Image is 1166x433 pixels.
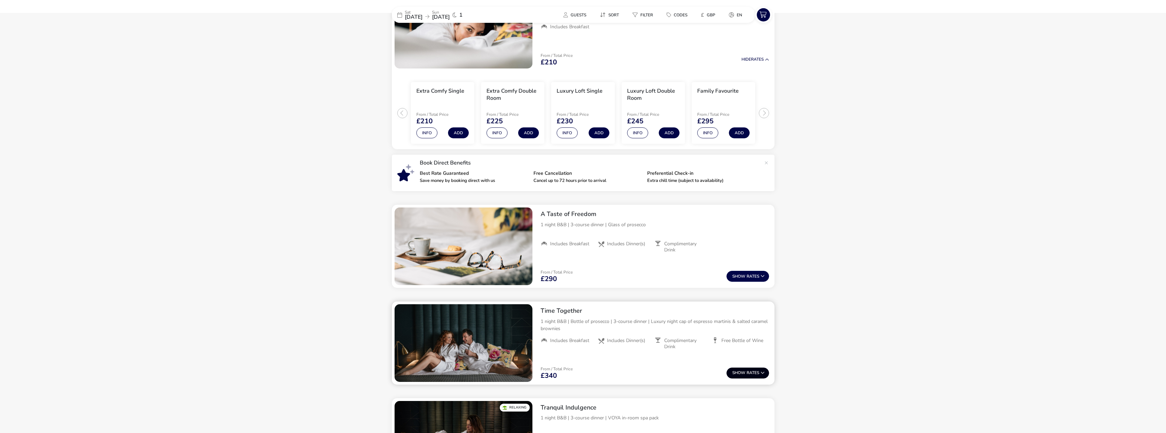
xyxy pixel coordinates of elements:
[723,10,748,20] button: en
[395,207,532,285] swiper-slide: 1 / 1
[627,112,675,117] p: From / Total Price
[535,301,774,355] div: Time Together1 night B&B | Bottle of prosecco | 3-course dinner | Luxury night cap of espresso ma...
[541,307,769,315] h2: Time Together
[541,367,573,371] p: From / Total Price
[558,10,594,20] naf-pibe-menu-bar-item: Guests
[697,88,739,95] h3: Family Favourite
[627,118,643,125] span: £245
[707,12,715,18] span: GBP
[571,12,586,18] span: Guests
[392,7,494,23] div: Sat[DATE]Sun[DATE]1
[627,10,661,20] naf-pibe-menu-bar-item: Filter
[416,127,437,138] button: Info
[478,79,548,147] swiper-slide: 2 / 5
[737,12,742,18] span: en
[432,10,450,14] p: Sun
[518,127,539,138] button: Add
[732,371,747,375] span: Show
[607,338,645,344] span: Includes Dinner(s)
[448,127,469,138] button: Add
[541,221,769,228] p: 1 night B&B | 3-course dinner | Glass of prosecco
[541,276,557,282] span: £290
[533,171,642,176] p: Free Cancellation
[697,118,714,125] span: £295
[701,12,704,18] i: £
[550,338,589,344] span: Includes Breakfast
[541,404,769,412] h2: Tranquil Indulgence
[723,10,750,20] naf-pibe-menu-bar-item: en
[557,127,578,138] button: Info
[535,205,774,259] div: A Taste of Freedom1 night B&B | 3-course dinner | Glass of proseccoIncludes BreakfastIncludes Din...
[661,10,693,20] button: Codes
[548,79,618,147] swiper-slide: 3 / 5
[420,179,528,183] p: Save money by booking direct with us
[741,57,769,62] button: HideRates
[594,10,627,20] naf-pibe-menu-bar-item: Sort
[420,160,761,166] p: Book Direct Benefits
[741,57,751,62] span: Hide
[541,372,557,379] span: £340
[557,112,605,117] p: From / Total Price
[405,13,422,21] span: [DATE]
[607,241,645,247] span: Includes Dinner(s)
[627,10,658,20] button: Filter
[696,10,721,20] button: £GBP
[664,241,706,253] span: Complimentary Drink
[608,12,619,18] span: Sort
[726,271,769,282] button: ShowRates
[726,368,769,378] button: ShowRates
[541,210,769,218] h2: A Taste of Freedom
[408,79,478,147] swiper-slide: 1 / 5
[486,88,539,102] h3: Extra Comfy Double Room
[420,171,528,176] p: Best Rate Guaranteed
[541,318,769,332] p: 1 night B&B | Bottle of prosecco | 3-course dinner | Luxury night cap of espresso martinis & salt...
[541,53,573,58] p: From / Total Price
[661,10,696,20] naf-pibe-menu-bar-item: Codes
[416,88,464,95] h3: Extra Comfy Single
[696,10,723,20] naf-pibe-menu-bar-item: £GBP
[550,24,589,30] span: Includes Breakfast
[486,118,503,125] span: £225
[541,414,769,421] p: 1 night B&B | 3-course dinner | VOYA in-room spa pack
[647,171,755,176] p: Preferential Check-in
[395,304,532,382] swiper-slide: 1 / 1
[541,59,557,66] span: £210
[486,112,535,117] p: From / Total Price
[459,12,463,18] span: 1
[627,88,680,102] h3: Luxury Loft Double Room
[659,127,680,138] button: Add
[594,10,624,20] button: Sort
[647,179,755,183] p: Extra chill time (subject to availability)
[416,118,433,125] span: £210
[533,179,642,183] p: Cancel up to 72 hours prior to arrival
[688,79,758,147] swiper-slide: 5 / 5
[550,241,589,247] span: Includes Breakfast
[541,270,573,274] p: From / Total Price
[500,404,530,412] div: Relaxing
[557,118,573,125] span: £230
[697,127,718,138] button: Info
[589,127,609,138] button: Add
[405,10,422,14] p: Sat
[557,88,603,95] h3: Luxury Loft Single
[664,338,706,350] span: Complimentary Drink
[486,127,508,138] button: Info
[432,13,450,21] span: [DATE]
[618,79,688,147] swiper-slide: 4 / 5
[558,10,592,20] button: Guests
[416,112,465,117] p: From / Total Price
[627,127,648,138] button: Info
[721,338,763,344] span: Free Bottle of Wine
[697,112,746,117] p: From / Total Price
[640,12,653,18] span: Filter
[729,127,750,138] button: Add
[674,12,687,18] span: Codes
[732,274,747,279] span: Show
